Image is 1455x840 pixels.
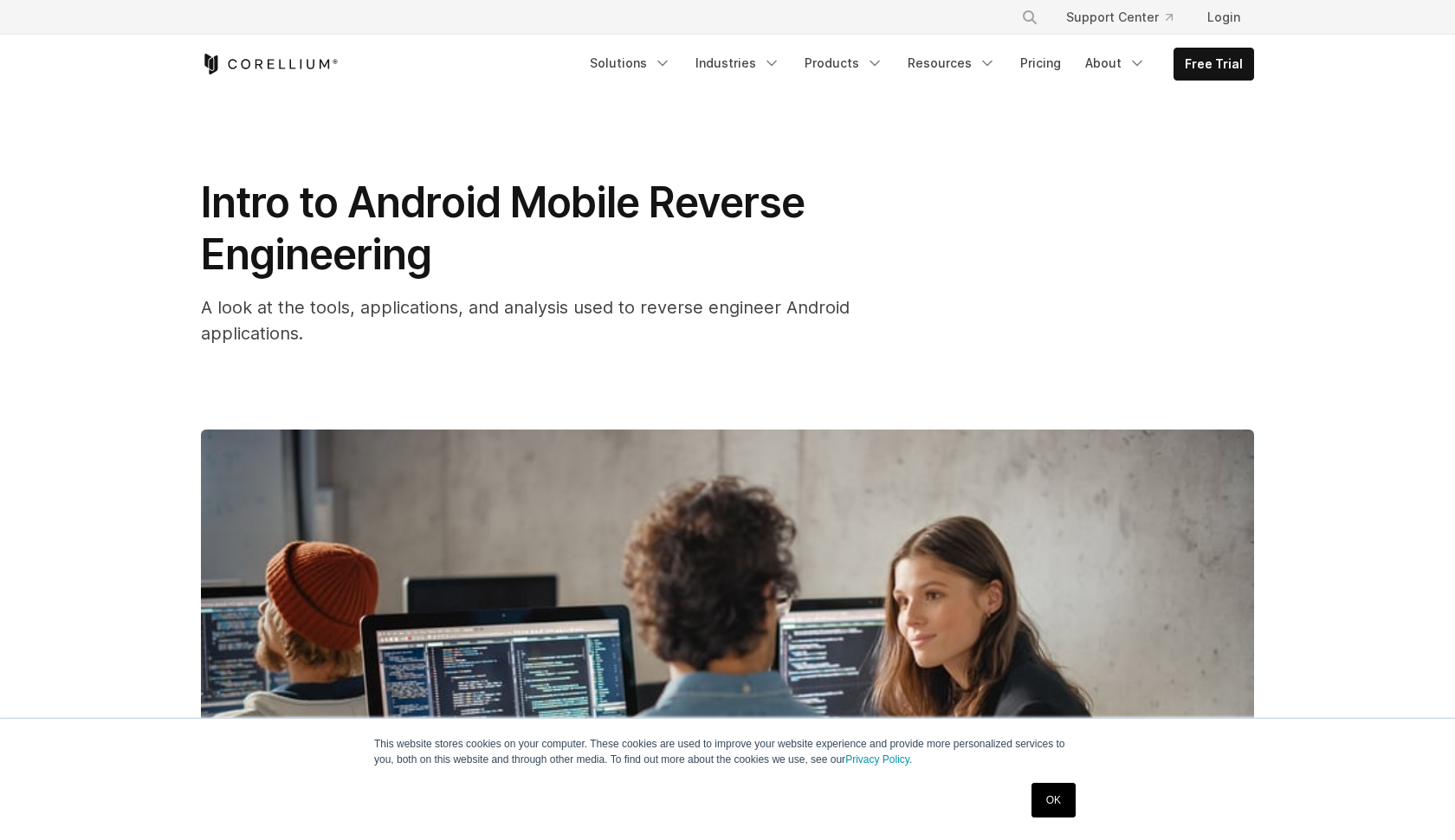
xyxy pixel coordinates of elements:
[1075,48,1156,79] a: About
[201,177,805,280] span: Intro to Android Mobile Reverse Engineering
[374,736,1081,767] p: This website stores cookies on your computer. These cookies are used to improve your website expe...
[201,297,850,344] span: A look at the tools, applications, and analysis used to reverse engineer Android applications.
[1031,783,1076,817] a: OK
[1052,2,1187,33] a: Support Center
[1193,2,1254,33] a: Login
[794,48,894,79] a: Products
[1010,48,1071,79] a: Pricing
[1000,2,1254,33] div: Navigation Menu
[201,54,339,74] a: Corellium Home
[897,48,1006,79] a: Resources
[579,48,1254,81] div: Navigation Menu
[1014,2,1045,33] button: Search
[685,48,791,79] a: Industries
[1174,48,1253,80] a: Free Trial
[579,48,682,79] a: Solutions
[845,753,912,766] a: Privacy Policy.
